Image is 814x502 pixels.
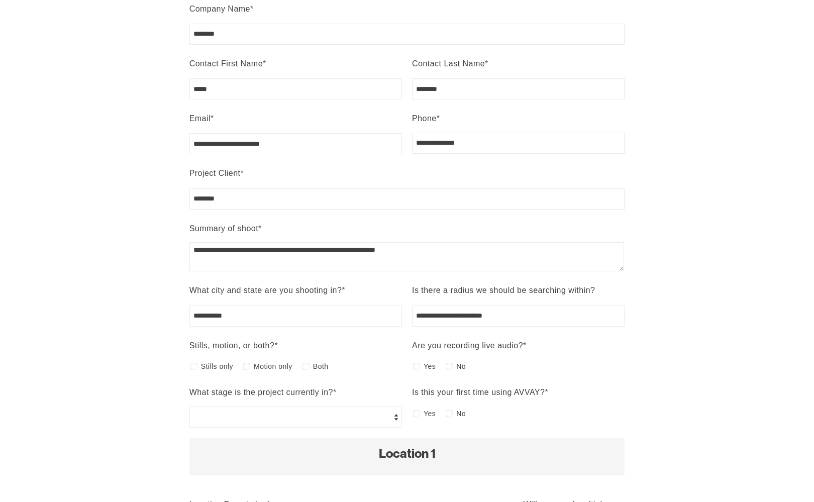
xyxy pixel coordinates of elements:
[412,114,437,123] span: Phone
[313,359,329,373] span: Both
[189,114,211,123] span: Email
[189,242,625,271] textarea: Summary of shoot*
[412,78,625,99] input: Contact Last Name*
[413,363,420,370] input: Yes
[189,286,342,294] span: What city and state are you shooting in?
[189,5,250,13] span: Company Name
[412,341,523,350] span: Are you recording live audio?
[424,359,436,373] span: Yes
[189,133,402,154] input: Email*
[412,306,625,327] input: Is there a radius we should be searching within?
[412,59,485,68] span: Contact Last Name
[446,363,453,370] input: No
[189,169,241,177] span: Project Client
[412,133,625,154] input: Phone*
[189,407,402,428] select: What stage is the project currently in?*
[456,407,466,421] span: No
[189,78,402,99] input: Contact First Name*
[189,306,402,327] input: What city and state are you shooting in?*
[424,407,436,421] span: Yes
[413,410,420,417] input: Yes
[190,363,197,370] input: Stills only
[189,188,625,210] input: Project Client*
[412,388,545,396] span: Is this your first time using AVVAY?
[189,24,625,45] input: Company Name*
[189,59,263,68] span: Contact First Name
[199,448,615,460] h2: Location 1
[254,359,292,373] span: Motion only
[412,286,595,294] span: Is there a radius we should be searching within?
[189,388,333,396] span: What stage is the project currently in?
[243,363,250,370] input: Motion only
[446,410,453,417] input: No
[456,359,466,373] span: No
[302,363,310,370] input: Both
[189,224,258,233] span: Summary of shoot
[201,359,233,373] span: Stills only
[189,341,275,350] span: Stills, motion, or both?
